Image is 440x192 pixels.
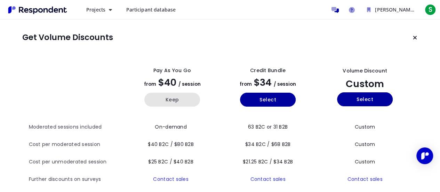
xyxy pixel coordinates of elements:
span: from [144,81,156,87]
img: Respondent [6,4,70,16]
th: Further discounts on surveys [29,171,125,188]
h1: Get Volume Discounts [22,33,113,43]
th: Cost per unmoderated session [29,153,125,171]
span: $34 [254,76,272,89]
button: Select yearly custom_static plan [337,92,393,106]
span: $21.25 B2C / $34 B2B [243,158,293,165]
span: On-demand [155,123,186,130]
button: Keep current yearly payg plan [144,93,200,107]
div: Credit Bundle [250,67,286,74]
span: $34 B2C / $68 B2B [245,141,290,148]
span: $40 B2C / $80 B2B [148,141,193,148]
span: Custom [346,77,384,90]
span: 63 B2C or 31 B2B [248,123,288,130]
span: Projects [86,6,105,13]
span: [PERSON_NAME] Team [375,6,430,13]
a: Contact sales [250,176,285,183]
span: S [425,4,436,15]
span: from [240,81,252,87]
div: Pay as you go [153,67,191,74]
a: Contact sales [153,176,188,183]
a: Message participants [328,3,342,17]
th: Cost per moderated session [29,136,125,153]
th: Moderated sessions included [29,118,125,136]
a: Contact sales [347,176,382,183]
button: Select yearly basic plan [240,93,296,107]
span: / session [178,81,201,87]
span: $25 B2C / $40 B2B [148,158,193,165]
button: Projects [81,3,118,16]
span: Participant database [126,6,176,13]
span: Custom [355,123,375,130]
div: Open Intercom Messenger [416,147,433,164]
div: Volume Discount [343,67,387,75]
a: Participant database [120,3,181,16]
span: / session [274,81,296,87]
button: SARA IHAB NAFFA Team [361,3,421,16]
button: Keep current plan [408,31,422,45]
span: Custom [355,141,375,148]
span: Custom [355,158,375,165]
span: $40 [158,76,176,89]
button: S [423,3,437,16]
a: Help and support [345,3,359,17]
